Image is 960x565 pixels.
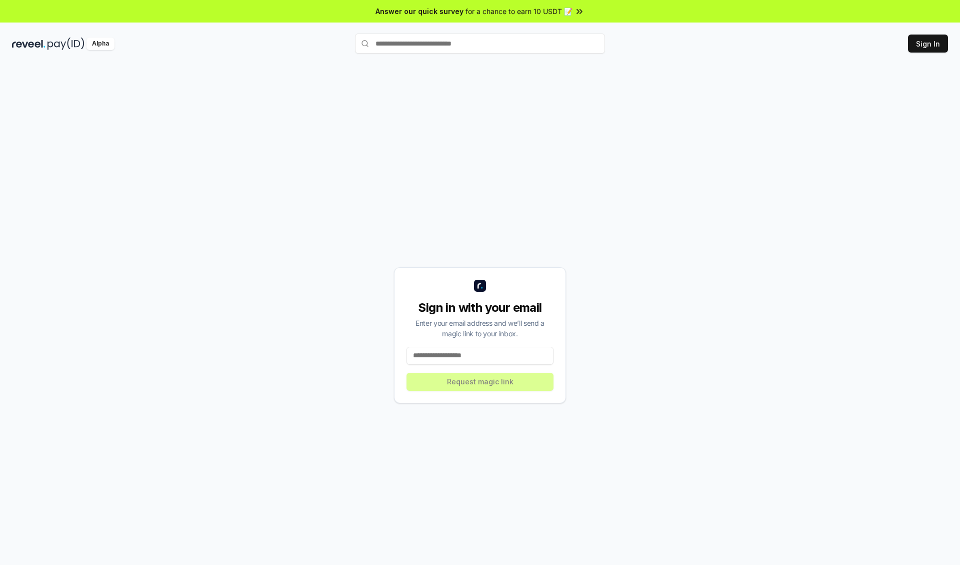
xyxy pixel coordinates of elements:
div: Alpha [86,38,114,50]
img: logo_small [474,280,486,292]
button: Sign In [908,35,948,53]
span: Answer our quick survey [375,6,463,17]
div: Sign in with your email [406,300,553,316]
div: Enter your email address and we’ll send a magic link to your inbox. [406,318,553,339]
span: for a chance to earn 10 USDT 📝 [465,6,572,17]
img: reveel_dark [12,38,45,50]
img: pay_id [47,38,84,50]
